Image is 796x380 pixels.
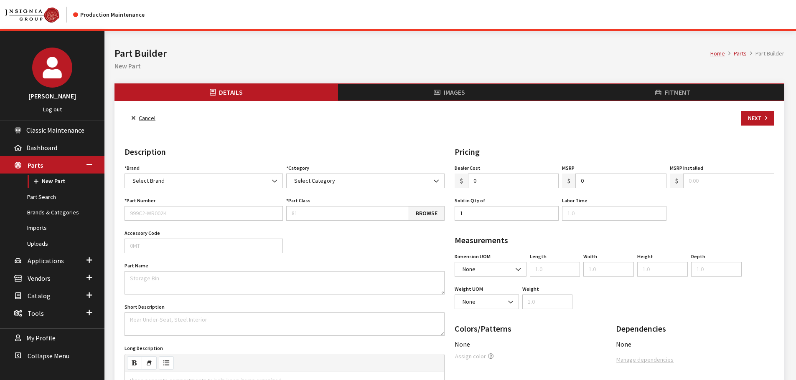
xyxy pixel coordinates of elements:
h1: Part Builder [114,46,710,61]
label: MSRP [562,164,575,172]
span: Classic Maintenance [26,126,84,134]
div: Production Maintenance [73,10,145,19]
label: Part Name [125,262,148,269]
span: Vendors [28,274,51,282]
input: 1.0 [562,206,666,221]
input: 65.25 [575,174,666,188]
li: None [616,339,774,349]
span: Parts [28,161,43,169]
h2: Colors/Patterns [455,322,613,335]
label: Dealer Cost [455,164,481,172]
input: 0.00 [683,174,774,188]
label: Length [530,253,547,260]
h2: New Part [114,61,784,71]
span: Details [219,88,243,96]
span: Collapse Menu [28,352,69,360]
span: Applications [28,257,64,265]
h2: Pricing [455,146,775,158]
span: Tools [28,309,44,317]
label: Accessory Code [125,229,160,237]
span: Select Brand [130,176,277,185]
input: 999C2-WR002K [125,206,283,221]
a: Cancel [125,111,163,126]
button: Bold (CTRL+B) [127,356,142,370]
label: Sold in Qty of [455,197,485,204]
input: 1.0 [530,262,580,277]
label: Long Description [125,345,163,352]
label: Brand [125,164,140,172]
span: None [455,340,470,348]
input: 1.0 [691,262,742,277]
h3: [PERSON_NAME] [8,91,96,101]
a: Browse [409,206,445,221]
span: My Profile [26,334,56,342]
label: Labor Time [562,197,587,204]
span: None [455,262,526,277]
button: Details [115,84,338,101]
label: Short Description [125,303,165,311]
input: 1.0 [637,262,688,277]
span: Dashboard [26,143,57,152]
a: Log out [43,106,62,113]
a: Home [710,50,725,57]
label: Dimension UOM [455,253,491,260]
span: None [460,297,514,306]
span: Select Brand [125,174,283,188]
input: 0MT [125,239,283,253]
span: $ [455,174,468,188]
h2: Dependencies [616,322,774,335]
label: Height [637,253,653,260]
img: Cheyenne Dorton [32,48,72,88]
label: Category [286,164,309,172]
span: Select Brand [132,177,165,184]
a: Insignia Group logo [5,7,73,23]
span: None [460,265,521,274]
span: $ [562,174,576,188]
span: Select Category [286,174,445,188]
span: Catalog [28,292,51,300]
span: $ [670,174,684,188]
span: None [455,294,519,309]
label: Part Number [125,197,155,204]
label: Depth [691,253,705,260]
span: Select Category [294,177,335,184]
h2: Description [125,146,445,158]
h2: Measurements [455,234,775,247]
input: 1.0 [583,262,634,277]
button: Remove Font Style (CTRL+\) [142,356,157,370]
label: Weight [522,285,539,293]
input: 48.55 [468,174,559,188]
label: Part Class [286,197,310,204]
button: Unordered list (CTRL+SHIFT+NUM7) [159,356,174,370]
input: 81 [286,206,409,221]
img: Catalog Maintenance [5,8,59,23]
button: Next [741,111,774,126]
label: Weight UOM [455,285,483,293]
label: MSRP Installed [670,164,703,172]
label: Width [583,253,597,260]
li: Part Builder [747,49,784,58]
input: 1 [455,206,559,221]
li: Parts [725,49,747,58]
input: 1.0 [522,294,573,309]
span: Select Category [292,176,439,185]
